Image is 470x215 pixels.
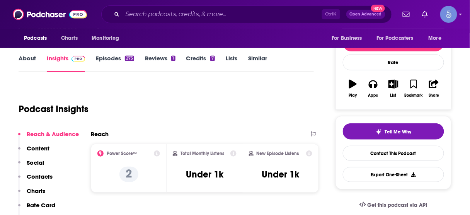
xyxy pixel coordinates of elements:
[368,93,378,98] div: Apps
[86,31,129,46] button: open menu
[27,187,45,195] p: Charts
[349,93,357,98] div: Play
[186,55,215,72] a: Credits7
[376,33,414,44] span: For Podcasters
[385,129,412,135] span: Tell Me Why
[343,123,444,140] button: tell me why sparkleTell Me Why
[343,55,444,70] div: Rate
[24,33,47,44] span: Podcasts
[262,169,300,180] h3: Under 1k
[123,8,322,20] input: Search podcasts, credits, & more...
[343,75,363,102] button: Play
[47,55,85,72] a: InsightsPodchaser Pro
[353,196,434,215] a: Get this podcast via API
[56,31,82,46] a: Charts
[350,12,382,16] span: Open Advanced
[376,129,382,135] img: tell me why sparkle
[181,151,224,156] h2: Total Monthly Listens
[322,9,340,19] span: Ctrl K
[326,31,372,46] button: open menu
[119,167,138,182] p: 2
[18,173,53,187] button: Contacts
[96,55,134,72] a: Episodes275
[19,31,57,46] button: open menu
[107,151,137,156] h2: Power Score™
[18,145,49,159] button: Content
[363,75,383,102] button: Apps
[27,173,53,180] p: Contacts
[27,130,79,138] p: Reach & Audience
[440,6,457,23] img: User Profile
[125,56,134,61] div: 275
[186,169,223,180] h3: Under 1k
[27,159,44,166] p: Social
[226,55,237,72] a: Lists
[440,6,457,23] span: Logged in as Spiral5-G1
[13,7,87,22] img: Podchaser - Follow, Share and Rate Podcasts
[27,201,55,209] p: Rate Card
[390,93,397,98] div: List
[332,33,362,44] span: For Business
[248,55,267,72] a: Similar
[440,6,457,23] button: Show profile menu
[210,56,215,61] div: 7
[18,159,44,173] button: Social
[371,5,385,12] span: New
[19,103,89,115] h1: Podcast Insights
[419,8,431,21] a: Show notifications dropdown
[343,167,444,182] button: Export One-Sheet
[400,8,413,21] a: Show notifications dropdown
[424,75,444,102] button: Share
[343,146,444,161] a: Contact This Podcast
[18,130,79,145] button: Reach & Audience
[91,130,109,138] h2: Reach
[145,55,175,72] a: Reviews1
[429,93,439,98] div: Share
[101,5,392,23] div: Search podcasts, credits, & more...
[257,151,299,156] h2: New Episode Listens
[72,56,85,62] img: Podchaser Pro
[368,202,427,208] span: Get this podcast via API
[429,33,442,44] span: More
[383,75,404,102] button: List
[346,10,385,19] button: Open AdvancedNew
[92,33,119,44] span: Monitoring
[61,33,78,44] span: Charts
[19,55,36,72] a: About
[404,75,424,102] button: Bookmark
[371,31,425,46] button: open menu
[423,31,451,46] button: open menu
[405,93,423,98] div: Bookmark
[27,145,49,152] p: Content
[171,56,175,61] div: 1
[18,187,45,201] button: Charts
